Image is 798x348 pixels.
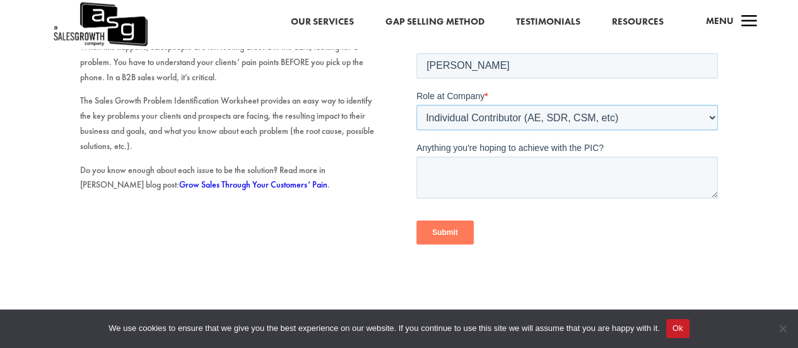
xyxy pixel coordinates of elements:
[736,9,761,35] span: a
[80,40,382,93] p: When this happens, salespeople are left feeling around in the dark, looking for a problem. You ha...
[776,322,789,335] span: No
[80,163,382,193] p: Do you know enough about each issue to be the solution? Read more in [PERSON_NAME] blog post: .
[705,15,733,27] span: Menu
[611,14,663,30] a: Resources
[179,179,327,190] a: Grow Sales Through Your Customers’ Pain
[80,93,382,162] p: The Sales Growth Problem Identification Worksheet provides an easy way to identify the key proble...
[385,14,484,30] a: Gap Selling Method
[290,14,353,30] a: Our Services
[666,319,689,338] button: Ok
[515,14,580,30] a: Testimonials
[109,322,659,335] span: We use cookies to ensure that we give you the best experience on our website. If you continue to ...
